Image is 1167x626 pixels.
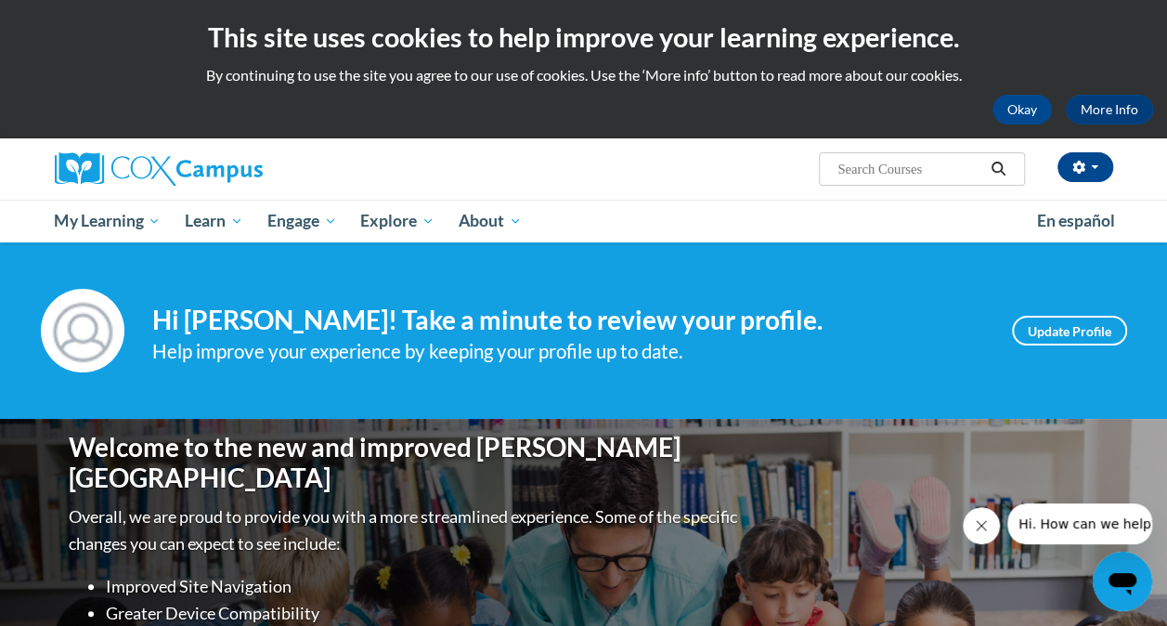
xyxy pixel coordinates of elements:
[267,210,337,232] span: Engage
[255,200,349,242] a: Engage
[1057,152,1113,182] button: Account Settings
[447,200,534,242] a: About
[459,210,522,232] span: About
[41,289,124,372] img: Profile Image
[1093,552,1152,611] iframe: Button to launch messaging window
[14,19,1153,56] h2: This site uses cookies to help improve your learning experience.
[1007,503,1152,544] iframe: Message from company
[152,336,984,367] div: Help improve your experience by keeping your profile up to date.
[152,305,984,336] h4: Hi [PERSON_NAME]! Take a minute to review your profile.
[173,200,255,242] a: Learn
[360,210,434,232] span: Explore
[14,65,1153,85] p: By continuing to use the site you agree to our use of cookies. Use the ‘More info’ button to read...
[55,152,389,186] a: Cox Campus
[55,152,263,186] img: Cox Campus
[43,200,174,242] a: My Learning
[54,210,161,232] span: My Learning
[106,573,742,600] li: Improved Site Navigation
[963,507,1000,544] iframe: Close message
[41,200,1127,242] div: Main menu
[1037,211,1115,230] span: En español
[348,200,447,242] a: Explore
[1025,202,1127,241] a: En español
[1012,316,1127,346] a: Update Profile
[69,503,742,557] p: Overall, we are proud to provide you with a more streamlined experience. Some of the specific cha...
[984,158,1012,180] button: Search
[992,95,1052,124] button: Okay
[11,13,150,28] span: Hi. How can we help?
[836,158,984,180] input: Search Courses
[185,210,243,232] span: Learn
[69,432,742,494] h1: Welcome to the new and improved [PERSON_NAME][GEOGRAPHIC_DATA]
[1066,95,1153,124] a: More Info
